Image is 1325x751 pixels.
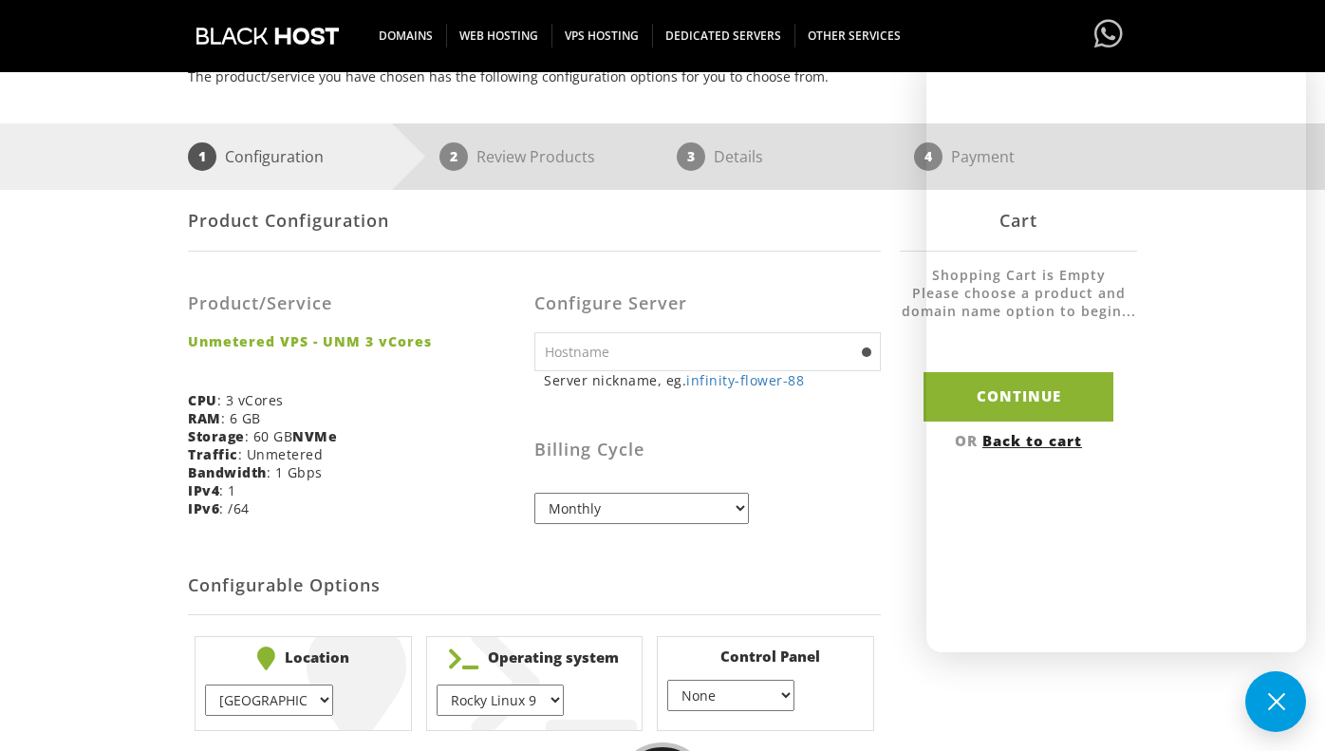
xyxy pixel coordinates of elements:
input: Continue [924,372,1113,421]
p: Details [714,142,763,171]
div: OR [900,431,1137,450]
b: Storage [188,427,245,445]
b: Control Panel [667,647,864,666]
p: Review Products [476,142,595,171]
div: Product Configuration [188,190,881,252]
select: } } } } [667,680,794,711]
select: } } } } } } [205,685,332,716]
b: Traffic [188,445,238,463]
span: DEDICATED SERVERS [652,24,795,47]
span: 4 [914,142,942,171]
input: Hostname [534,332,881,371]
h3: Billing Cycle [534,441,881,460]
b: IPv6 [188,499,219,517]
b: Operating system [437,647,633,670]
p: Configuration [225,142,324,171]
b: RAM [188,409,221,427]
b: Location [205,647,401,670]
b: CPU [188,391,217,409]
span: 2 [439,142,468,171]
h3: Product/Service [188,294,520,313]
span: 3 [677,142,705,171]
div: Cart [900,190,1137,252]
span: WEB HOSTING [446,24,552,47]
a: infinity-flower-88 [686,371,804,389]
b: Bandwidth [188,463,267,481]
span: DOMAINS [365,24,447,47]
li: Shopping Cart is Empty Please choose a product and domain name option to begin... [900,266,1137,339]
strong: Unmetered VPS - UNM 3 vCores [188,332,520,350]
h3: Configure Server [534,294,881,313]
span: 1 [188,142,216,171]
b: IPv4 [188,481,219,499]
b: NVMe [292,427,337,445]
span: VPS HOSTING [551,24,653,47]
small: Server nickname, eg. [544,371,881,389]
div: : 3 vCores : 6 GB : 60 GB : Unmetered : 1 Gbps : 1 : /64 [188,266,534,532]
select: } } } } } } } } } } } } } } } } } } } } } [437,685,564,716]
h2: Configurable Options [188,557,881,615]
span: OTHER SERVICES [794,24,914,47]
p: The product/service you have chosen has the following configuration options for you to choose from. [188,67,1137,85]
